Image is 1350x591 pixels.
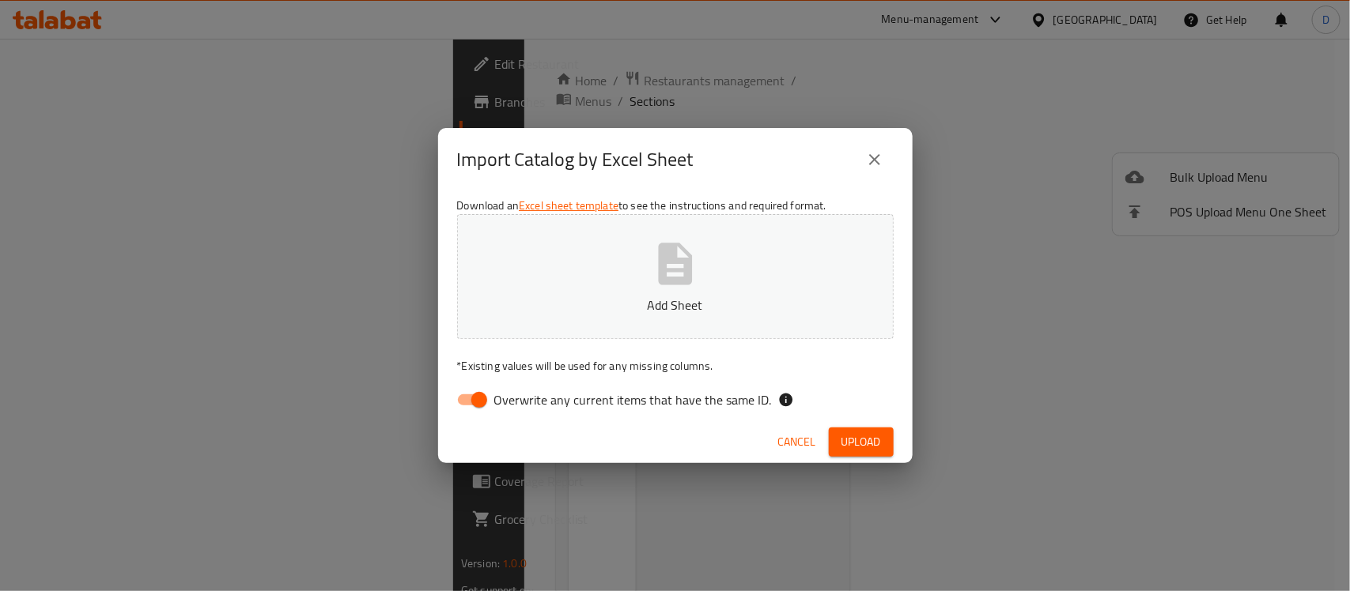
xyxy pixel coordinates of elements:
[841,432,881,452] span: Upload
[438,191,913,420] div: Download an to see the instructions and required format.
[519,195,618,216] a: Excel sheet template
[457,358,894,374] p: Existing values will be used for any missing columns.
[494,390,772,409] span: Overwrite any current items that have the same ID.
[482,295,869,314] p: Add Sheet
[856,141,894,179] button: close
[457,147,694,172] h2: Import Catalog by Excel Sheet
[772,427,822,457] button: Cancel
[778,392,794,408] svg: If the overwrite option isn't selected, then the items that match an existing ID will be ignored ...
[778,432,816,452] span: Cancel
[829,427,894,457] button: Upload
[457,214,894,339] button: Add Sheet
